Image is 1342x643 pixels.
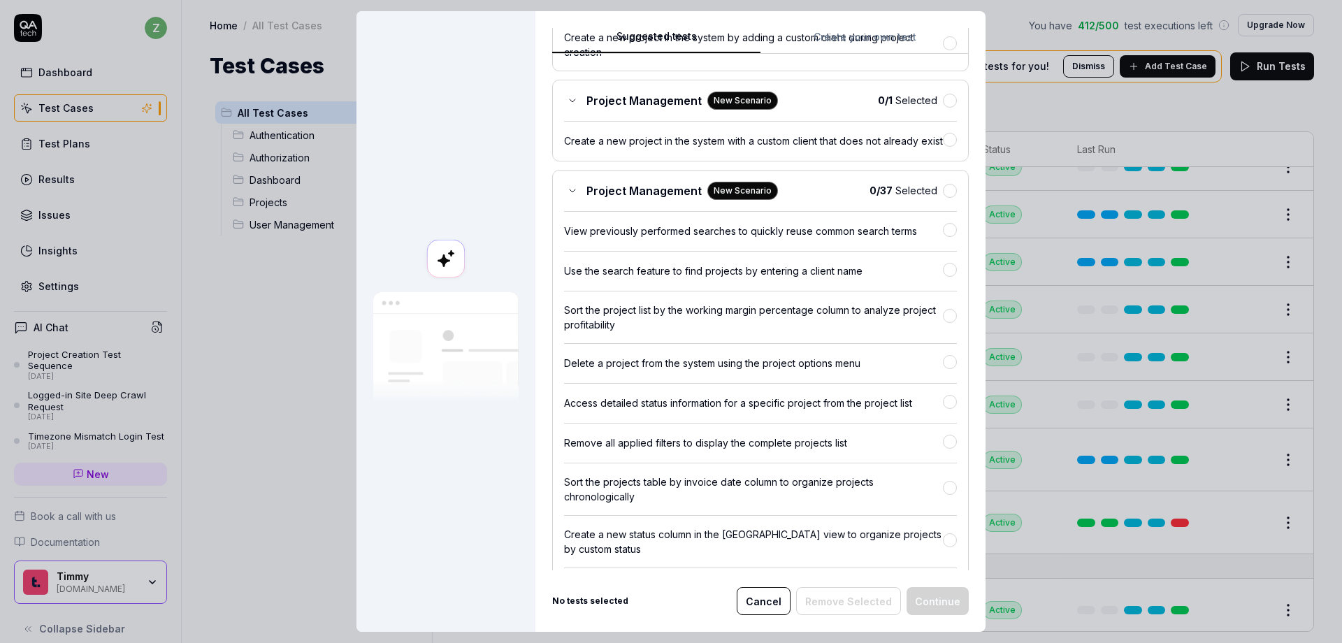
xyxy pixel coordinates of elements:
[564,435,943,450] div: Remove all applied filters to display the complete projects list
[760,29,969,54] button: Create your own test
[796,587,901,615] button: Remove Selected
[737,587,791,615] button: Cancel
[870,183,937,198] span: Selected
[707,92,778,110] div: New Scenario
[373,292,519,403] img: Our AI scans your site and suggests things to test
[564,527,943,556] div: Create a new status column in the [GEOGRAPHIC_DATA] view to organize projects by custom status
[878,94,893,106] b: 0 / 1
[564,356,943,370] div: Delete a project from the system using the project options menu
[564,263,943,278] div: Use the search feature to find projects by entering a client name
[707,182,778,200] div: New Scenario
[564,133,943,148] div: Create a new project in the system with a custom client that does not already exist
[586,182,702,199] span: Project Management
[552,595,628,607] b: No tests selected
[564,475,943,504] div: Sort the projects table by invoice date column to organize projects chronologically
[870,185,893,196] b: 0 / 37
[564,396,943,410] div: Access detailed status information for a specific project from the project list
[564,224,943,238] div: View previously performed searches to quickly reuse common search terms
[552,29,760,54] button: Suggested tests
[907,587,969,615] button: Continue
[564,303,943,332] div: Sort the project list by the working margin percentage column to analyze project profitability
[586,92,702,109] span: Project Management
[878,93,937,108] span: Selected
